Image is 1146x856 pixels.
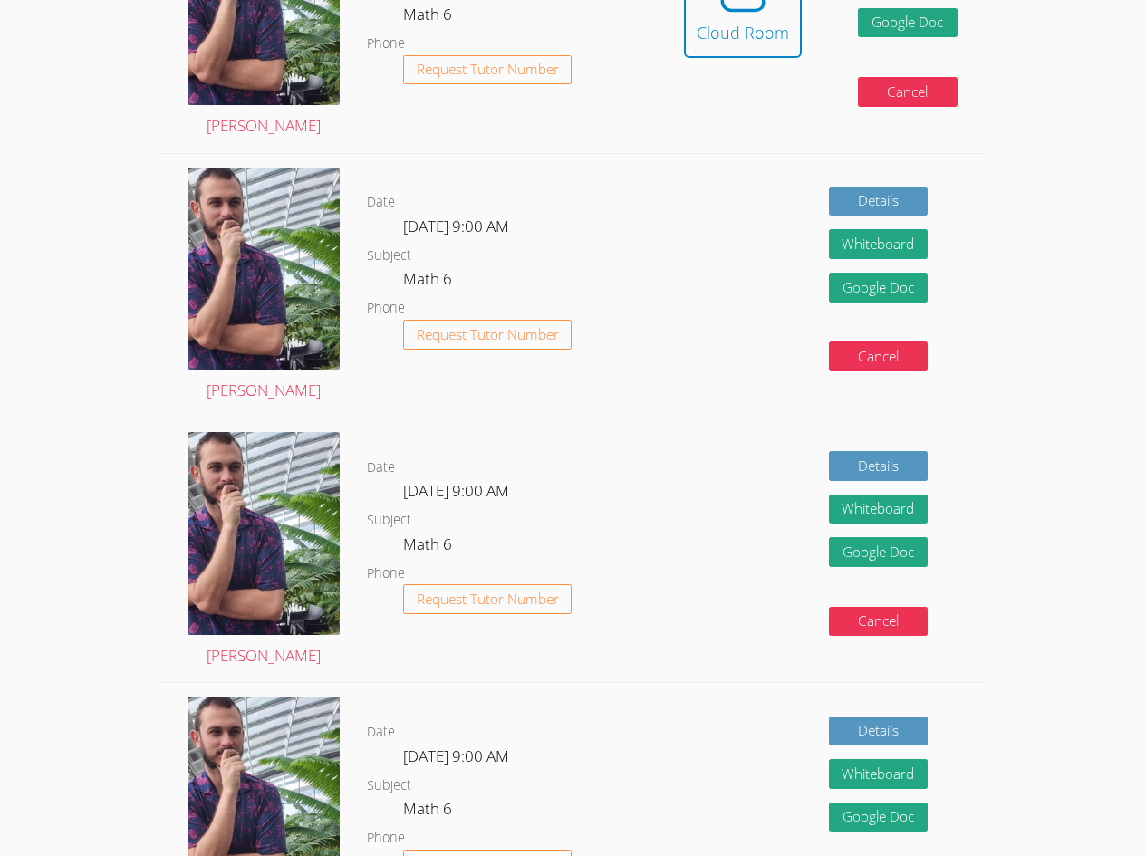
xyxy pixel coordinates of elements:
[697,20,789,45] div: Cloud Room
[829,717,929,746] a: Details
[858,77,958,107] button: Cancel
[403,584,573,614] button: Request Tutor Number
[367,191,395,214] dt: Date
[403,266,456,297] dd: Math 6
[858,8,958,38] a: Google Doc
[403,55,573,85] button: Request Tutor Number
[403,745,509,766] span: [DATE] 9:00 AM
[367,33,405,55] dt: Phone
[367,827,405,850] dt: Phone
[829,341,929,371] button: Cancel
[403,320,573,350] button: Request Tutor Number
[417,592,559,606] span: Request Tutor Number
[188,168,340,404] a: [PERSON_NAME]
[829,495,929,524] button: Whiteboard
[367,563,405,585] dt: Phone
[403,796,456,827] dd: Math 6
[403,216,509,236] span: [DATE] 9:00 AM
[403,480,509,501] span: [DATE] 9:00 AM
[367,457,395,479] dt: Date
[829,803,929,832] a: Google Doc
[417,328,559,341] span: Request Tutor Number
[367,509,411,532] dt: Subject
[403,532,456,563] dd: Math 6
[188,168,340,370] img: 20240721_091457.jpg
[417,63,559,76] span: Request Tutor Number
[367,297,405,320] dt: Phone
[403,2,456,33] dd: Math 6
[367,721,395,744] dt: Date
[188,432,340,668] a: [PERSON_NAME]
[829,759,929,789] button: Whiteboard
[829,187,929,216] a: Details
[829,451,929,481] a: Details
[367,245,411,267] dt: Subject
[829,607,929,637] button: Cancel
[829,273,929,303] a: Google Doc
[188,432,340,635] img: 20240721_091457.jpg
[829,537,929,567] a: Google Doc
[367,774,411,797] dt: Subject
[829,229,929,259] button: Whiteboard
